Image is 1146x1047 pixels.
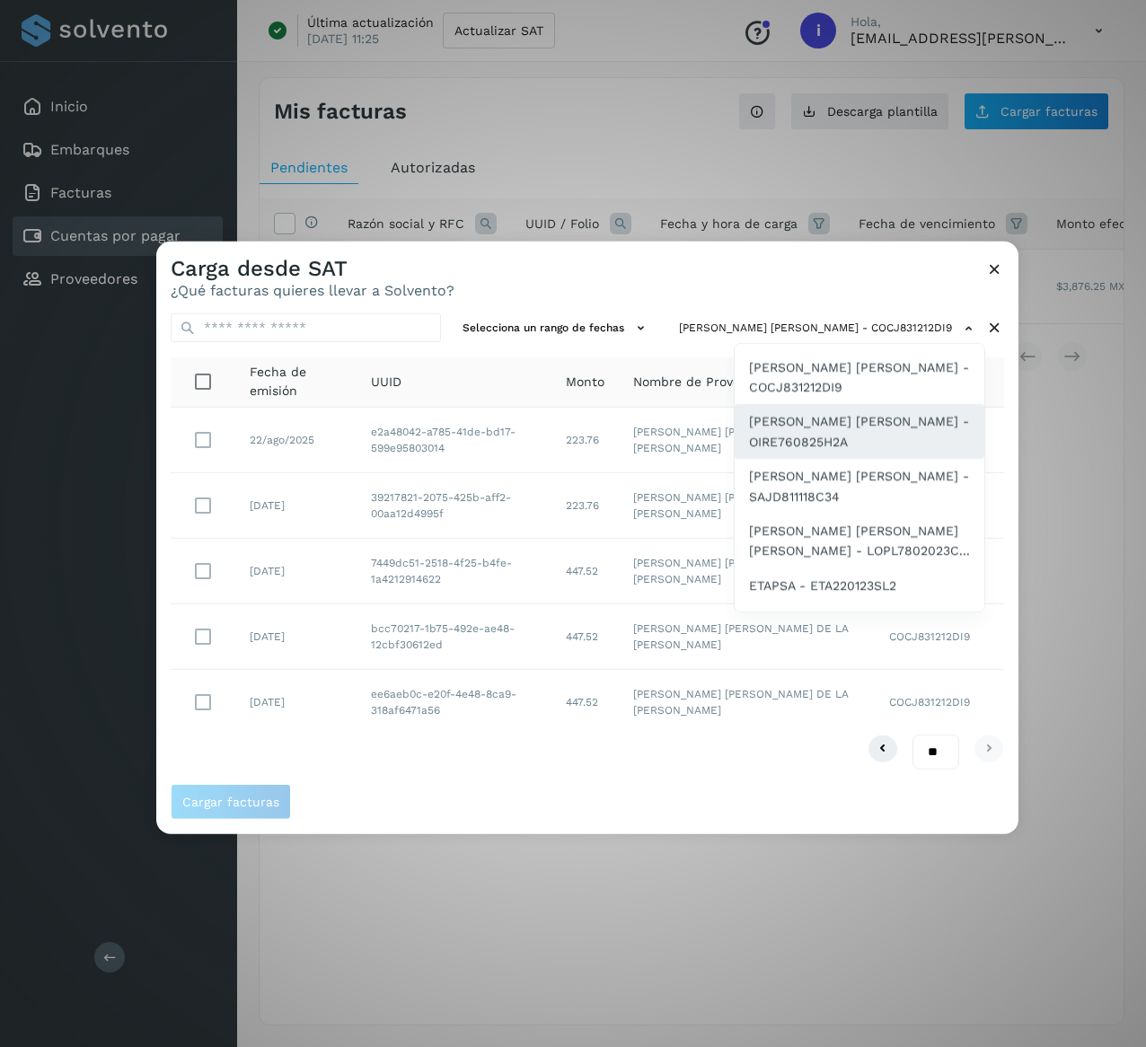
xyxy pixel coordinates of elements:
div: Cecilia Lorena Andrade Pérez - AAPC681122D11 [735,603,984,657]
span: [PERSON_NAME] [PERSON_NAME] - COCJ831212DI9 [749,357,970,398]
span: [PERSON_NAME] [PERSON_NAME] - OIRE760825H2A [749,411,970,452]
span: [PERSON_NAME] [PERSON_NAME] - SAJD811118C34 [749,466,970,506]
div: ETAPSA - ETA220123SL2 [735,568,984,603]
div: DANIEL SANCHEZ JARAMILLO - SAJD811118C34 [735,459,984,514]
span: [PERSON_NAME] [PERSON_NAME] [PERSON_NAME] - LOPL7802023C... [749,521,970,561]
div: Elizabteh Ortiz Reza - OIRE760825H2A [735,404,984,459]
div: LUIS ISRAEL LOPEZ PEDROZA - LOPL7802023C5 [735,514,984,568]
span: [PERSON_NAME] [PERSON_NAME] - AAPC68112... [749,610,970,650]
span: ETAPSA - ETA220123SL2 [749,576,896,595]
div: JUAN FRANCISCO CONTRERAS - COCJ831212DI9 [735,350,984,405]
